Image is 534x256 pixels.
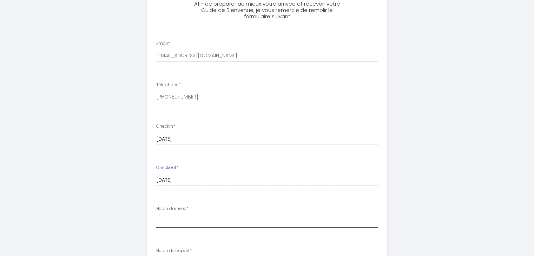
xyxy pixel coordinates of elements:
label: Heure d'arrivée [156,206,189,212]
h3: Afin de préparer au mieux votre arrivée et recevoir votre Guide de Bienvenue, je vous remercie de... [189,1,345,20]
label: Email [156,40,170,47]
label: Checkin [156,123,175,130]
label: Téléphone [156,82,181,88]
label: Heure de départ [156,248,192,254]
label: Checkout [156,164,178,171]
